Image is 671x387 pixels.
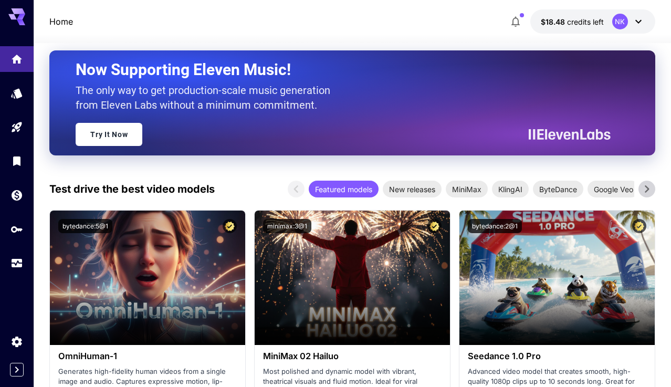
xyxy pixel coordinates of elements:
[468,219,522,233] button: bytedance:2@1
[223,219,237,233] button: Certified Model – Vetted for best performance and includes a commercial license.
[10,363,24,376] button: Expand sidebar
[612,14,628,29] div: NK
[309,181,379,197] div: Featured models
[533,181,583,197] div: ByteDance
[588,181,639,197] div: Google Veo
[11,121,23,134] div: Playground
[255,211,450,345] img: alt
[49,181,215,197] p: Test drive the best video models
[309,184,379,195] span: Featured models
[383,184,442,195] span: New releases
[468,351,646,361] h3: Seedance 1.0 Pro
[50,211,245,345] img: alt
[492,184,529,195] span: KlingAI
[530,9,655,34] button: $18.48442NK
[11,257,23,270] div: Usage
[632,219,646,233] button: Certified Model – Vetted for best performance and includes a commercial license.
[383,181,442,197] div: New releases
[76,83,338,112] p: The only way to get production-scale music generation from Eleven Labs without a minimum commitment.
[492,181,529,197] div: KlingAI
[567,17,604,26] span: credits left
[446,181,488,197] div: MiniMax
[11,87,23,100] div: Models
[427,219,442,233] button: Certified Model – Vetted for best performance and includes a commercial license.
[11,53,23,66] div: Home
[541,17,567,26] span: $18.48
[11,189,23,202] div: Wallet
[459,211,655,345] img: alt
[263,219,311,233] button: minimax:3@1
[58,351,237,361] h3: OmniHuman‑1
[263,351,442,361] h3: MiniMax 02 Hailuo
[588,184,639,195] span: Google Veo
[49,15,73,28] nav: breadcrumb
[49,15,73,28] a: Home
[533,184,583,195] span: ByteDance
[11,223,23,236] div: API Keys
[446,184,488,195] span: MiniMax
[76,123,142,146] a: Try It Now
[541,16,604,27] div: $18.48442
[11,335,23,348] div: Settings
[76,60,602,80] h2: Now Supporting Eleven Music!
[11,154,23,168] div: Library
[58,219,112,233] button: bytedance:5@1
